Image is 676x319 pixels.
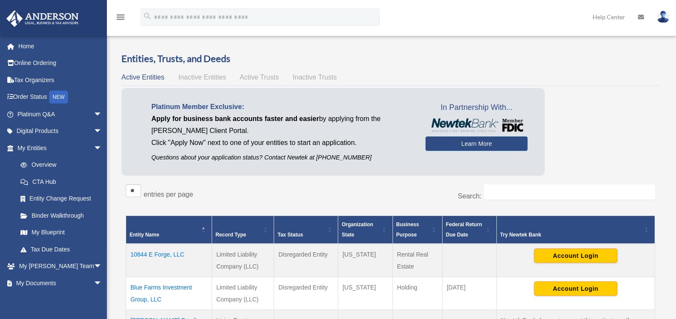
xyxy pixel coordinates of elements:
a: Tax Due Dates [12,241,111,258]
p: Questions about your application status? Contact Newtek at [PHONE_NUMBER] [151,152,413,163]
div: NEW [49,91,68,103]
span: arrow_drop_down [94,275,111,292]
span: arrow_drop_down [94,123,111,140]
a: menu [115,15,126,22]
div: Try Newtek Bank [500,230,642,240]
span: Record Type [215,232,246,238]
a: My Documentsarrow_drop_down [6,275,115,292]
td: [US_STATE] [338,277,393,310]
span: arrow_drop_down [94,258,111,275]
span: Inactive Trusts [293,74,337,81]
img: User Pic [657,11,670,23]
td: Limited Liability Company (LLC) [212,244,274,277]
span: In Partnership With... [425,101,528,115]
p: by applying from the [PERSON_NAME] Client Portal. [151,113,413,137]
th: Business Purpose: Activate to sort [393,216,442,244]
i: menu [115,12,126,22]
a: CTA Hub [12,173,111,190]
span: Apply for business bank accounts faster and easier [151,115,319,122]
p: Platinum Member Exclusive: [151,101,413,113]
span: arrow_drop_down [94,106,111,123]
td: Rental Real Estate [393,244,442,277]
a: Home [6,38,115,55]
span: Inactive Entities [178,74,226,81]
span: Federal Return Due Date [446,222,482,238]
span: Entity Name [130,232,159,238]
button: Account Login [534,248,617,263]
a: My Blueprint [12,224,111,241]
h3: Entities, Trusts, and Deeds [121,52,659,65]
td: 10844 E Forge, LLC [126,244,212,277]
a: Platinum Q&Aarrow_drop_down [6,106,115,123]
a: Overview [12,157,106,174]
label: Search: [458,192,481,200]
label: entries per page [144,191,193,198]
a: Digital Productsarrow_drop_down [6,123,115,140]
a: Account Login [534,252,617,259]
th: Tax Status: Activate to sort [274,216,338,244]
a: Learn More [425,136,528,151]
td: [DATE] [442,277,496,310]
a: Binder Walkthrough [12,207,111,224]
img: NewtekBankLogoSM.png [430,118,523,132]
td: Holding [393,277,442,310]
td: Disregarded Entity [274,277,338,310]
span: Organization State [342,222,373,238]
img: Anderson Advisors Platinum Portal [4,10,81,27]
span: Tax Status [277,232,303,238]
p: Click "Apply Now" next to one of your entities to start an application. [151,137,413,149]
a: Online Ordering [6,55,115,72]
span: Active Trusts [240,74,279,81]
a: Order StatusNEW [6,89,115,106]
span: Business Purpose [396,222,419,238]
th: Try Newtek Bank : Activate to sort [496,216,655,244]
th: Federal Return Due Date: Activate to sort [442,216,496,244]
td: Blue Farms Investment Group, LLC [126,277,212,310]
th: Entity Name: Activate to invert sorting [126,216,212,244]
th: Organization State: Activate to sort [338,216,393,244]
td: Disregarded Entity [274,244,338,277]
span: arrow_drop_down [94,139,111,157]
a: My [PERSON_NAME] Teamarrow_drop_down [6,258,115,275]
a: My Entitiesarrow_drop_down [6,139,111,157]
button: Account Login [534,281,617,296]
a: Entity Change Request [12,190,111,207]
td: [US_STATE] [338,244,393,277]
span: Active Entities [121,74,164,81]
i: search [143,12,152,21]
th: Record Type: Activate to sort [212,216,274,244]
td: Limited Liability Company (LLC) [212,277,274,310]
a: Tax Organizers [6,71,115,89]
a: Account Login [534,285,617,292]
